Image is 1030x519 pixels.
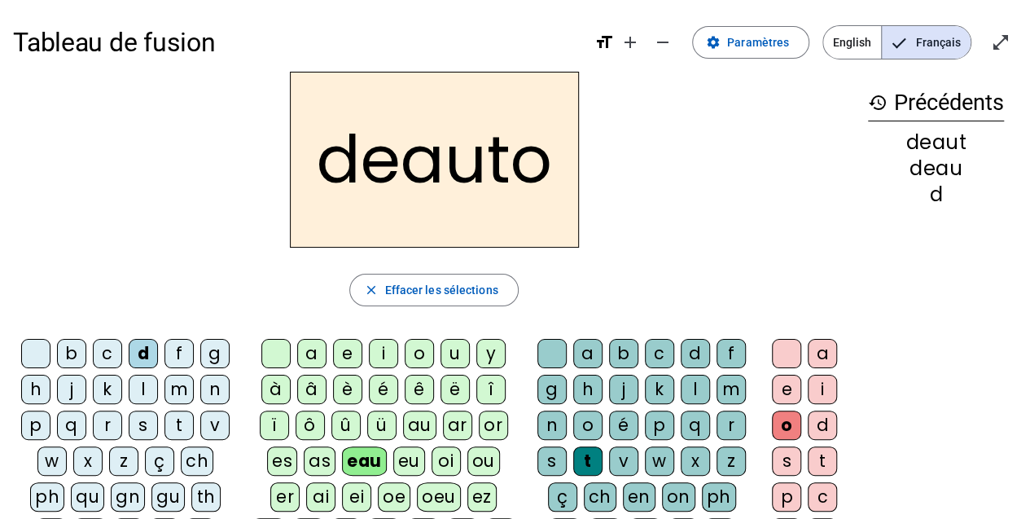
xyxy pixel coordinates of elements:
[306,482,335,512] div: ai
[681,375,710,404] div: l
[772,446,801,476] div: s
[290,72,579,248] h2: deauto
[623,482,655,512] div: en
[367,411,397,440] div: ü
[609,446,638,476] div: v
[584,482,616,512] div: ch
[151,482,185,512] div: gu
[681,339,710,368] div: d
[573,375,603,404] div: h
[868,85,1004,121] h3: Précédents
[363,283,378,297] mat-icon: close
[467,446,500,476] div: ou
[393,446,425,476] div: eu
[645,375,674,404] div: k
[331,411,361,440] div: û
[57,339,86,368] div: b
[537,411,567,440] div: n
[681,446,710,476] div: x
[808,482,837,512] div: c
[772,482,801,512] div: p
[548,482,577,512] div: ç
[868,93,888,112] mat-icon: history
[129,411,158,440] div: s
[772,375,801,404] div: e
[333,339,362,368] div: e
[440,339,470,368] div: u
[573,446,603,476] div: t
[93,339,122,368] div: c
[614,26,646,59] button: Augmenter la taille de la police
[476,375,506,404] div: î
[296,411,325,440] div: ô
[717,375,746,404] div: m
[609,375,638,404] div: j
[772,411,801,440] div: o
[808,411,837,440] div: d
[823,26,881,59] span: English
[573,411,603,440] div: o
[260,411,289,440] div: ï
[868,159,1004,178] div: deau
[21,375,50,404] div: h
[384,280,497,300] span: Effacer les sélections
[537,375,567,404] div: g
[111,482,145,512] div: gn
[573,339,603,368] div: a
[882,26,971,59] span: Français
[476,339,506,368] div: y
[467,482,497,512] div: ez
[443,411,472,440] div: ar
[808,339,837,368] div: a
[620,33,640,52] mat-icon: add
[405,339,434,368] div: o
[808,446,837,476] div: t
[297,339,327,368] div: a
[645,411,674,440] div: p
[93,411,122,440] div: r
[200,411,230,440] div: v
[71,482,104,512] div: qu
[333,375,362,404] div: è
[304,446,335,476] div: as
[73,446,103,476] div: x
[609,339,638,368] div: b
[129,375,158,404] div: l
[93,375,122,404] div: k
[440,375,470,404] div: ë
[405,375,434,404] div: ê
[349,274,518,306] button: Effacer les sélections
[145,446,174,476] div: ç
[191,482,221,512] div: th
[164,339,194,368] div: f
[594,33,614,52] mat-icon: format_size
[403,411,436,440] div: au
[822,25,971,59] mat-button-toggle-group: Language selection
[868,133,1004,152] div: deaut
[109,446,138,476] div: z
[717,446,746,476] div: z
[653,33,673,52] mat-icon: remove
[432,446,461,476] div: oi
[646,26,679,59] button: Diminuer la taille de la police
[21,411,50,440] div: p
[164,375,194,404] div: m
[662,482,695,512] div: on
[369,339,398,368] div: i
[706,35,721,50] mat-icon: settings
[808,375,837,404] div: i
[200,339,230,368] div: g
[479,411,508,440] div: or
[13,16,581,68] h1: Tableau de fusion
[200,375,230,404] div: n
[681,411,710,440] div: q
[270,482,300,512] div: er
[164,411,194,440] div: t
[868,185,1004,205] div: d
[57,375,86,404] div: j
[342,482,371,512] div: ei
[30,482,64,512] div: ph
[645,339,674,368] div: c
[984,26,1017,59] button: Entrer en plein écran
[261,375,291,404] div: à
